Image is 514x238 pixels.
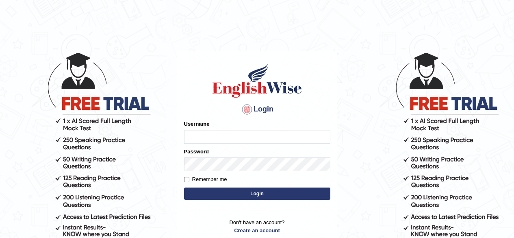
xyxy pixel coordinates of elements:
[184,188,330,200] button: Login
[184,177,189,182] input: Remember me
[184,103,330,116] h4: Login
[184,148,209,155] label: Password
[211,62,304,99] img: Logo of English Wise sign in for intelligent practice with AI
[184,120,210,128] label: Username
[184,175,227,183] label: Remember me
[184,227,330,234] a: Create an account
